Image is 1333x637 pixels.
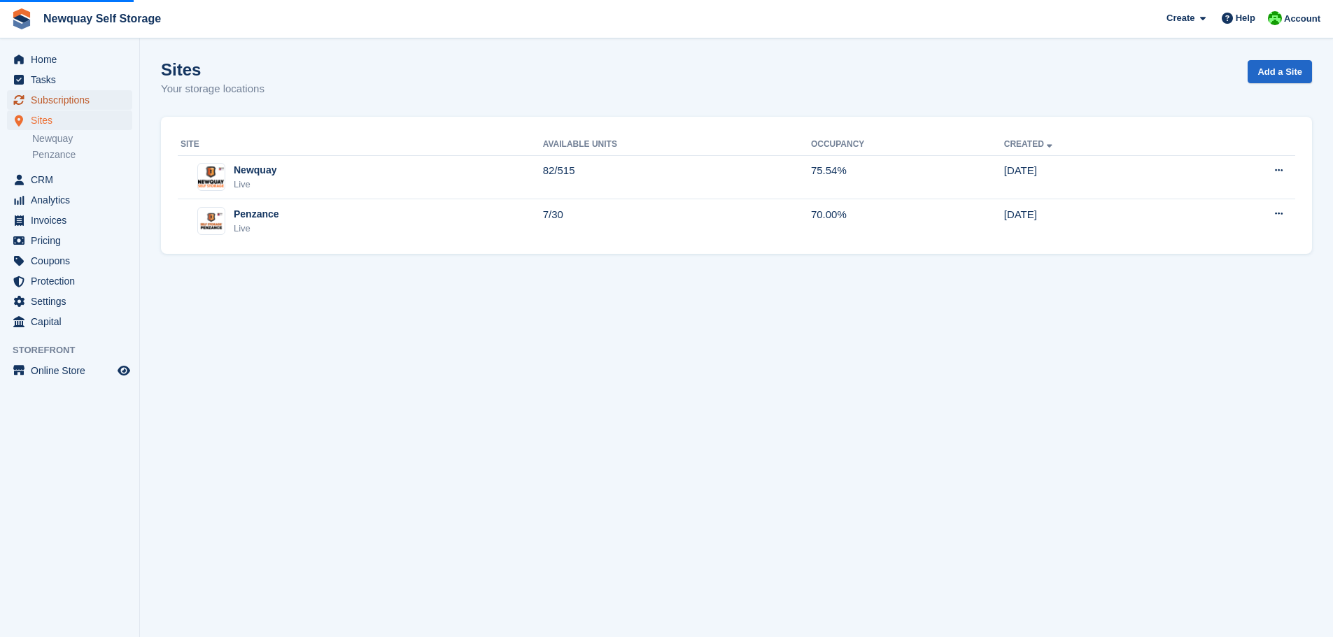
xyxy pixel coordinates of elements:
[31,361,115,380] span: Online Store
[7,292,132,311] a: menu
[31,251,115,271] span: Coupons
[7,190,132,210] a: menu
[1004,199,1189,243] td: [DATE]
[31,210,115,230] span: Invoices
[7,50,132,69] a: menu
[31,110,115,130] span: Sites
[1166,11,1194,25] span: Create
[31,50,115,69] span: Home
[161,60,265,79] h1: Sites
[7,70,132,90] a: menu
[543,199,811,243] td: 7/30
[234,178,276,192] div: Live
[234,222,279,236] div: Live
[178,134,543,156] th: Site
[1284,12,1320,26] span: Account
[7,361,132,380] a: menu
[811,134,1004,156] th: Occupancy
[115,362,132,379] a: Preview store
[198,211,225,231] img: Image of Penzance site
[1268,11,1282,25] img: Baylor
[234,207,279,222] div: Penzance
[31,190,115,210] span: Analytics
[1004,139,1055,149] a: Created
[31,170,115,189] span: CRM
[32,148,132,162] a: Penzance
[31,312,115,331] span: Capital
[32,132,132,145] a: Newquay
[7,312,132,331] a: menu
[13,343,139,357] span: Storefront
[7,251,132,271] a: menu
[234,163,276,178] div: Newquay
[11,8,32,29] img: stora-icon-8386f47178a22dfd0bd8f6a31ec36ba5ce8667c1dd55bd0f319d3a0aa187defe.svg
[543,155,811,199] td: 82/515
[1236,11,1255,25] span: Help
[31,70,115,90] span: Tasks
[811,199,1004,243] td: 70.00%
[31,90,115,110] span: Subscriptions
[7,170,132,189] a: menu
[1248,60,1312,83] a: Add a Site
[7,110,132,130] a: menu
[543,134,811,156] th: Available Units
[7,90,132,110] a: menu
[31,271,115,291] span: Protection
[31,292,115,311] span: Settings
[1004,155,1189,199] td: [DATE]
[31,231,115,250] span: Pricing
[811,155,1004,199] td: 75.54%
[7,231,132,250] a: menu
[7,271,132,291] a: menu
[161,81,265,97] p: Your storage locations
[7,210,132,230] a: menu
[38,7,167,30] a: Newquay Self Storage
[198,166,225,187] img: Image of Newquay site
